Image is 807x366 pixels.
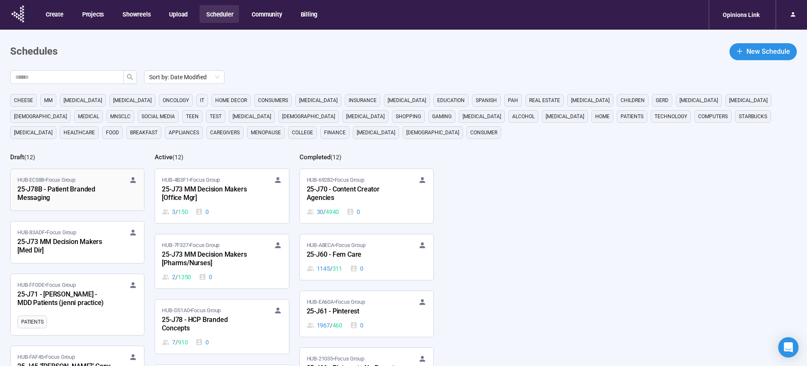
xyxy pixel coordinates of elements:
div: 30 [307,207,339,216]
span: HUB-83ADF • Focus Group [17,228,76,237]
span: Spanish [476,96,497,105]
div: 0 [347,207,360,216]
a: HUB-A8ECA•Focus Group25-J60 - Fem Care1145 / 3110 [300,234,433,280]
span: Insurance [349,96,377,105]
span: it [200,96,204,105]
span: Patients [21,318,43,326]
span: shopping [396,112,421,121]
span: [DEMOGRAPHIC_DATA] [406,128,459,137]
button: Showreels [116,5,156,23]
span: 910 [178,338,188,347]
h1: Schedules [10,44,58,60]
span: / [330,264,333,273]
span: [MEDICAL_DATA] [346,112,385,121]
a: HUB-EA60A•Focus Group25-J61 - Pinterest1967 / 4600 [300,291,433,337]
span: Patients [621,112,643,121]
span: consumers [258,96,288,105]
span: / [330,321,333,330]
div: 3 [162,207,188,216]
div: 25-J78B - Patient Branded Messaging [17,184,111,204]
span: HUB-EC588 • Focus Group [17,176,75,184]
span: 311 [333,264,342,273]
span: PAH [508,96,518,105]
div: 25-J73 MM Decision Makers [Med Dir] [17,237,111,256]
button: search [123,70,137,84]
span: [MEDICAL_DATA] [233,112,271,121]
div: 0 [195,207,209,216]
button: Community [245,5,288,23]
span: / [175,338,178,347]
span: mnsclc [110,112,130,121]
div: 25-J70 - Content Creator Agencies [307,184,400,204]
span: [MEDICAL_DATA] [113,96,152,105]
button: Upload [162,5,194,23]
div: Opinions Link [718,7,765,23]
span: college [292,128,313,137]
h2: Active [155,153,172,161]
span: [DEMOGRAPHIC_DATA] [282,112,335,121]
span: GERD [656,96,668,105]
span: ( 12 ) [330,154,341,161]
span: HUB-FAF45 • Focus Group [17,353,75,361]
span: [MEDICAL_DATA] [64,96,102,105]
div: 1967 [307,321,342,330]
a: HUB-EC588•Focus Group25-J78B - Patient Branded Messaging [11,169,144,211]
span: [MEDICAL_DATA] [388,96,426,105]
div: 1145 [307,264,342,273]
span: [MEDICAL_DATA] [729,96,768,105]
a: HUB-D51A0•Focus Group25-J78 - HCP Branded Concepts7 / 9100 [155,299,288,354]
a: HUB-7F327•Focus Group25-J73 MM Decision Makers [Pharms/Nurses]2 / 13500 [155,234,288,288]
span: oncology [163,96,189,105]
span: [MEDICAL_DATA] [679,96,718,105]
span: ( 12 ) [24,154,35,161]
a: HUB-83ADF•Focus Group25-J73 MM Decision Makers [Med Dir] [11,222,144,263]
div: 25-J61 - Pinterest [307,306,400,317]
span: healthcare [64,128,95,137]
div: 25-J73 MM Decision Makers [Pharms/Nurses] [162,250,255,269]
span: medical [78,112,99,121]
span: Test [210,112,222,121]
button: plusNew Schedule [729,43,797,60]
a: HUB-4B3F1•Focus Group25-J73 MM Decision Makers [Office Mgr]3 / 1500 [155,169,288,223]
div: 25-J71 - [PERSON_NAME] - MDD Patients (jenni practice) [17,289,111,309]
span: 1350 [178,272,191,282]
span: 460 [333,321,342,330]
div: 25-J78 - HCP Branded Concepts [162,315,255,334]
span: HUB-7F327 • Focus Group [162,241,219,250]
span: alcohol [512,112,535,121]
span: computers [698,112,728,121]
span: consumer [470,128,497,137]
span: social media [141,112,175,121]
span: education [437,96,465,105]
span: HUB-69282 • Focus Group [307,176,364,184]
span: HUB-D51A0 • Focus Group [162,306,221,315]
div: 0 [350,264,363,273]
span: MM [44,96,53,105]
span: HUB-FF0DE • Focus Group [17,281,76,289]
span: menopause [251,128,281,137]
span: appliances [169,128,199,137]
span: [MEDICAL_DATA] [463,112,501,121]
span: 150 [178,207,188,216]
div: 0 [195,338,209,347]
span: Sort by: Date Modified [149,71,219,83]
span: home [595,112,610,121]
span: Teen [186,112,199,121]
button: Billing [294,5,324,23]
span: breakfast [130,128,158,137]
span: [MEDICAL_DATA] [546,112,584,121]
div: 0 [350,321,363,330]
span: technology [654,112,687,121]
span: [DEMOGRAPHIC_DATA] [14,112,67,121]
a: HUB-69282•Focus Group25-J70 - Content Creator Agencies30 / 49400 [300,169,433,223]
span: caregivers [210,128,240,137]
span: starbucks [739,112,767,121]
span: HUB-21035 • Focus Group [307,355,364,363]
span: children [621,96,645,105]
span: / [175,207,178,216]
h2: Draft [10,153,24,161]
span: plus [736,48,743,55]
span: 4940 [326,207,339,216]
span: HUB-4B3F1 • Focus Group [162,176,220,184]
button: Projects [75,5,110,23]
